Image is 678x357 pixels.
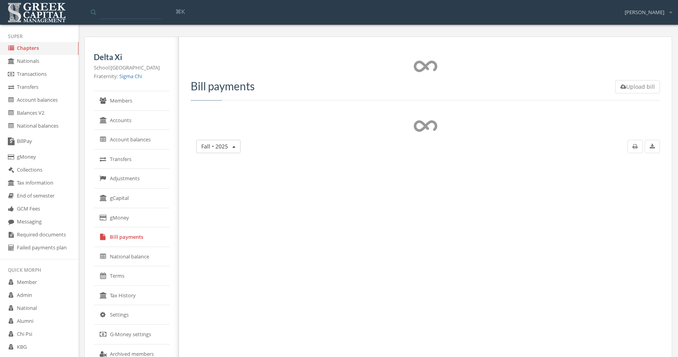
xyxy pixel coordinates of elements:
button: Fall • 2025 [196,140,241,153]
a: Members [94,91,169,111]
a: gCapital [94,189,169,208]
a: Accounts [94,111,169,130]
h5: Delta Xi [94,53,169,61]
a: Account balances [94,130,169,150]
div: [PERSON_NAME] [620,3,672,16]
a: Bill payments [94,227,169,247]
a: Terms [94,266,169,286]
span: [PERSON_NAME] [625,9,664,16]
a: gMoney [94,208,169,228]
a: Settings [94,305,169,325]
span: Fall • 2025 [201,143,228,150]
a: G-Money settings [94,325,169,344]
span: ⌘K [175,7,185,15]
a: Transfers [94,150,169,169]
a: Adjustments [94,169,169,189]
a: Tax History [94,286,169,306]
a: National balance [94,247,169,267]
button: Upload bill [615,80,660,93]
h3: Bill payments [191,80,660,92]
p: School: [GEOGRAPHIC_DATA] Fraternity: [94,63,169,81]
a: Sigma Chi [119,73,142,80]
